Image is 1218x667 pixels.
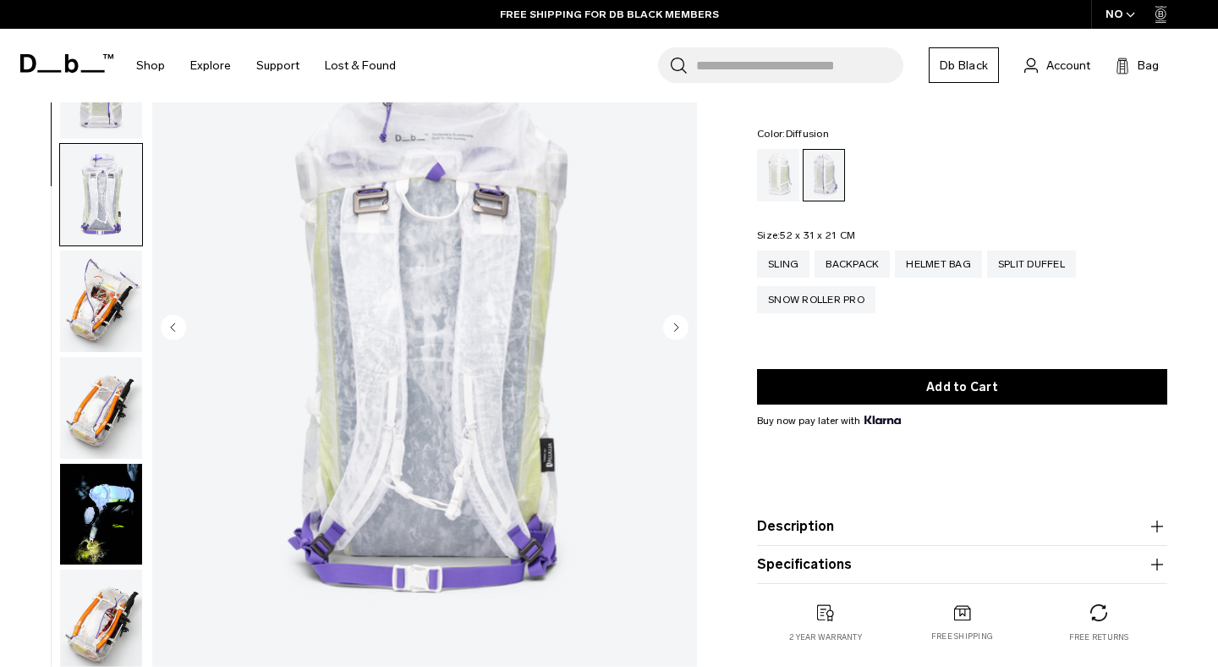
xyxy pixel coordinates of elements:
[757,230,855,240] legend: Size:
[757,369,1167,405] button: Add to Cart
[815,251,890,278] a: Backpack
[60,251,142,352] img: Weigh_Lighter_Backpack_25L_4.png
[895,251,982,278] a: Helmet Bag
[60,144,142,245] img: Weigh_Lighter_Backpack_25L_3.png
[757,251,809,278] a: Sling
[123,29,409,102] nav: Main Navigation
[757,149,799,201] a: Diffusion
[931,631,993,642] p: Free shipping
[60,357,142,459] img: Weigh_Lighter_Backpack_25L_5.png
[59,143,143,246] button: Weigh_Lighter_Backpack_25L_3.png
[325,36,396,96] a: Lost & Found
[1116,55,1159,75] button: Bag
[161,315,186,344] button: Previous slide
[59,463,143,566] button: Weigh Lighter Backpack 25L Aurora
[59,250,143,353] button: Weigh_Lighter_Backpack_25L_4.png
[987,251,1076,278] a: Split Duffel
[803,149,845,201] a: Aurora
[864,416,901,424] img: {"height" => 20, "alt" => "Klarna"}
[500,7,719,22] a: FREE SHIPPING FOR DB BLACK MEMBERS
[663,315,689,344] button: Next slide
[757,554,1167,575] button: Specifications
[757,516,1167,537] button: Description
[256,36,299,96] a: Support
[1138,57,1159,74] span: Bag
[757,286,875,313] a: Snow Roller Pro
[59,356,143,460] button: Weigh_Lighter_Backpack_25L_5.png
[136,36,165,96] a: Shop
[757,129,829,139] legend: Color:
[757,413,901,428] span: Buy now pay later with
[780,229,855,241] span: 52 x 31 x 21 CM
[1024,55,1090,75] a: Account
[789,631,862,643] p: 2 year warranty
[786,128,829,140] span: Diffusion
[190,36,231,96] a: Explore
[1046,57,1090,74] span: Account
[60,464,142,565] img: Weigh Lighter Backpack 25L Aurora
[1069,631,1129,643] p: Free returns
[929,47,999,83] a: Db Black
